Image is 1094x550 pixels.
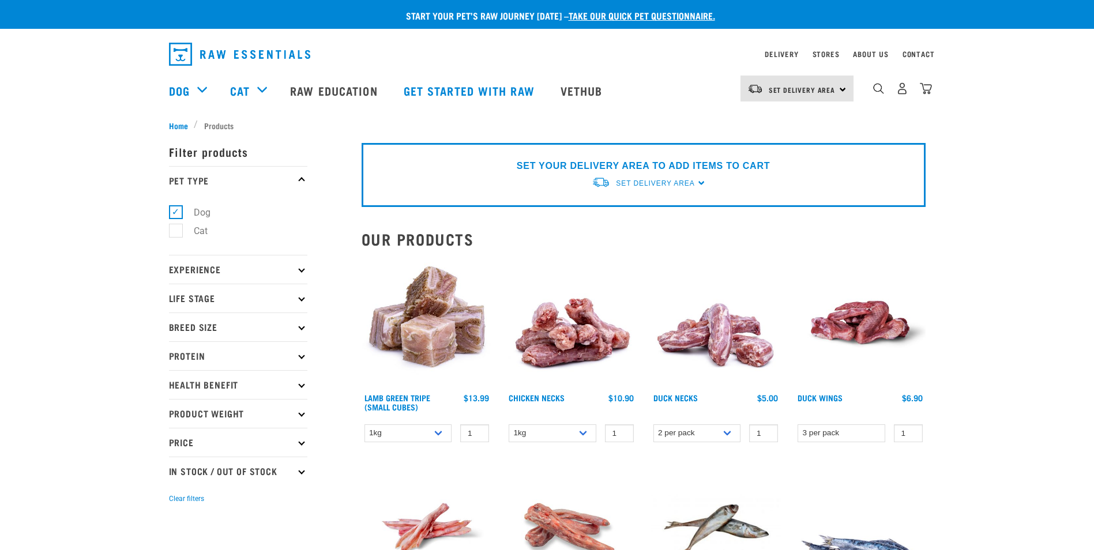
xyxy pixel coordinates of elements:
a: Cat [230,82,250,99]
h2: Our Products [362,230,926,248]
img: user.png [896,82,908,95]
a: About Us [853,52,888,56]
input: 1 [605,424,634,442]
p: Life Stage [169,284,307,312]
img: Raw Essentials Logo [169,43,310,66]
p: Breed Size [169,312,307,341]
p: Pet Type [169,166,307,195]
img: Pile Of Duck Necks For Pets [651,257,781,388]
div: $10.90 [608,393,634,402]
a: Lamb Green Tripe (Small Cubes) [364,395,430,409]
div: $6.90 [902,393,923,402]
p: Experience [169,255,307,284]
a: Raw Education [279,67,392,114]
input: 1 [894,424,923,442]
label: Cat [175,224,212,238]
a: Stores [813,52,840,56]
a: Get started with Raw [392,67,549,114]
a: Vethub [549,67,617,114]
img: 1133 Green Tripe Lamb Small Cubes 01 [362,257,493,388]
a: Dog [169,82,190,99]
a: take our quick pet questionnaire. [569,13,715,18]
p: Price [169,428,307,457]
nav: breadcrumbs [169,119,926,131]
img: Raw Essentials Duck Wings Raw Meaty Bones For Pets [795,257,926,388]
p: Filter products [169,137,307,166]
a: Chicken Necks [509,395,565,400]
input: 1 [460,424,489,442]
p: In Stock / Out Of Stock [169,457,307,485]
img: home-icon-1@2x.png [873,83,884,94]
img: home-icon@2x.png [920,82,932,95]
img: van-moving.png [592,176,610,189]
img: van-moving.png [747,84,763,94]
input: 1 [749,424,778,442]
a: Contact [903,52,935,56]
div: $5.00 [757,393,778,402]
p: SET YOUR DELIVERY AREA TO ADD ITEMS TO CART [517,159,770,173]
button: Clear filters [169,494,204,504]
p: Product Weight [169,399,307,428]
nav: dropdown navigation [160,38,935,70]
p: Health Benefit [169,370,307,399]
a: Delivery [765,52,798,56]
a: Duck Necks [653,395,698,400]
p: Protein [169,341,307,370]
img: Pile Of Chicken Necks For Pets [506,257,637,388]
span: Set Delivery Area [616,179,694,187]
a: Duck Wings [798,395,843,400]
div: $13.99 [464,393,489,402]
span: Set Delivery Area [769,88,836,92]
a: Home [169,119,194,131]
label: Dog [175,205,215,220]
span: Home [169,119,188,131]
